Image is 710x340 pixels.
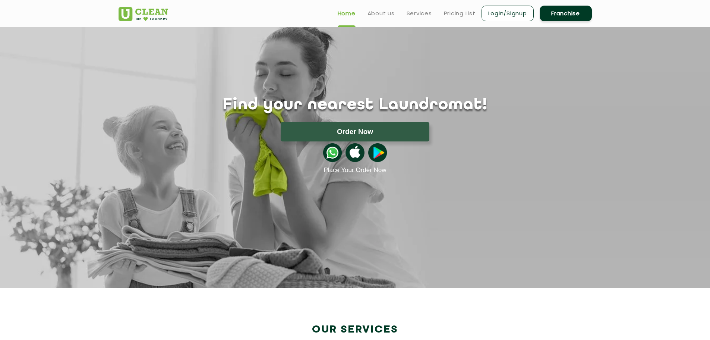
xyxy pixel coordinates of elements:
a: Services [407,9,432,18]
a: Place Your Order Now [324,166,386,174]
a: About us [367,9,395,18]
a: Franchise [540,6,592,21]
img: playstoreicon.png [368,143,387,162]
img: UClean Laundry and Dry Cleaning [119,7,168,21]
a: Login/Signup [482,6,534,21]
h2: Our Services [119,324,592,336]
a: Pricing List [444,9,476,18]
h1: Find your nearest Laundromat! [113,96,597,115]
a: Home [338,9,356,18]
img: whatsappicon.png [323,143,342,162]
img: apple-icon.png [345,143,364,162]
button: Order Now [281,122,429,141]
